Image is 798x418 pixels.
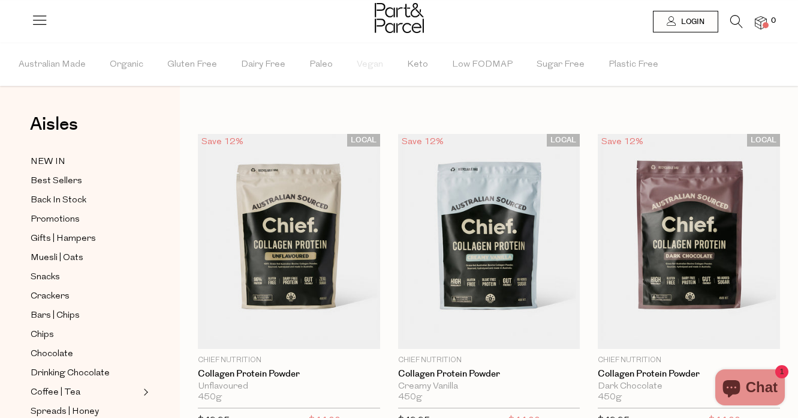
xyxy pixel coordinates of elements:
[19,44,86,86] span: Australian Made
[357,44,383,86] span: Vegan
[598,134,780,349] img: Collagen Protein Powder
[31,251,83,265] span: Muesli | Oats
[30,115,78,145] a: Aisles
[347,134,380,147] span: LOCAL
[31,174,140,189] a: Best Sellers
[31,347,73,362] span: Chocolate
[31,250,140,265] a: Muesli | Oats
[398,134,580,349] img: Collagen Protein Powder
[678,17,704,27] span: Login
[198,369,380,380] a: Collagen Protein Powder
[31,231,140,246] a: Gifts | Hampers
[31,270,60,285] span: Snacks
[31,174,82,189] span: Best Sellers
[712,369,788,408] inbox-online-store-chat: Shopify online store chat
[398,392,422,403] span: 450g
[31,154,140,169] a: NEW IN
[30,111,78,138] span: Aisles
[31,289,70,304] span: Crackers
[547,134,580,147] span: LOCAL
[31,328,54,342] span: Chips
[398,381,580,392] div: Creamy Vanilla
[755,16,767,29] a: 0
[198,381,380,392] div: Unflavoured
[598,134,647,150] div: Save 12%
[598,392,622,403] span: 450g
[375,3,424,33] img: Part&Parcel
[110,44,143,86] span: Organic
[198,392,222,403] span: 450g
[241,44,285,86] span: Dairy Free
[598,369,780,380] a: Collagen Protein Powder
[768,16,779,26] span: 0
[309,44,333,86] span: Paleo
[407,44,428,86] span: Keto
[31,366,110,381] span: Drinking Chocolate
[198,134,247,150] div: Save 12%
[31,232,96,246] span: Gifts | Hampers
[31,213,80,227] span: Promotions
[598,381,780,392] div: Dark Chocolate
[31,270,140,285] a: Snacks
[167,44,217,86] span: Gluten Free
[31,385,140,400] a: Coffee | Tea
[398,355,580,366] p: Chief Nutrition
[31,193,86,208] span: Back In Stock
[31,193,140,208] a: Back In Stock
[452,44,513,86] span: Low FODMAP
[537,44,585,86] span: Sugar Free
[598,355,780,366] p: Chief Nutrition
[31,366,140,381] a: Drinking Chocolate
[398,369,580,380] a: Collagen Protein Powder
[398,134,447,150] div: Save 12%
[31,289,140,304] a: Crackers
[747,134,780,147] span: LOCAL
[198,355,380,366] p: Chief Nutrition
[609,44,658,86] span: Plastic Free
[31,327,140,342] a: Chips
[140,385,149,399] button: Expand/Collapse Coffee | Tea
[31,155,65,169] span: NEW IN
[31,308,140,323] a: Bars | Chips
[31,309,80,323] span: Bars | Chips
[653,11,718,32] a: Login
[31,212,140,227] a: Promotions
[31,347,140,362] a: Chocolate
[198,134,380,349] img: Collagen Protein Powder
[31,386,80,400] span: Coffee | Tea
